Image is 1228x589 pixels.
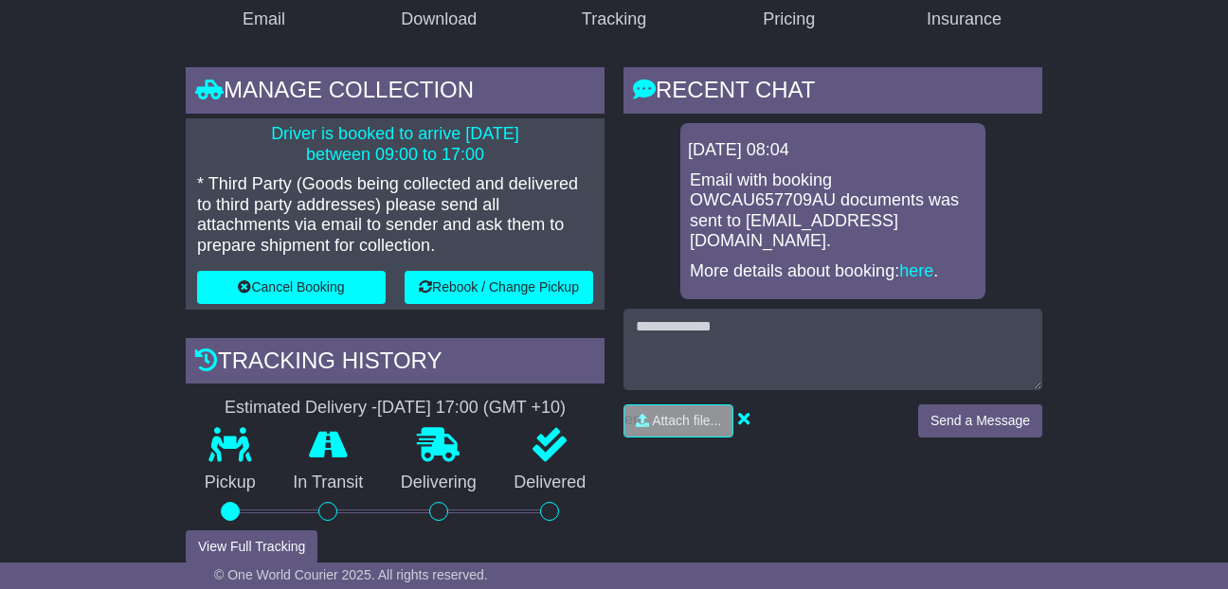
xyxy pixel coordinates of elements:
div: Estimated Delivery - [186,398,605,419]
div: Insurance [927,7,1002,32]
div: RECENT CHAT [623,67,1042,118]
button: View Full Tracking [186,530,317,563]
div: Tracking [582,7,646,32]
p: * Third Party (Goods being collected and delivered to third party addresses) please send all atta... [197,174,593,256]
button: Send a Message [918,404,1042,437]
div: Email [243,7,285,32]
p: Pickup [186,473,275,493]
span: © One World Courier 2025. All rights reserved. [214,567,488,582]
div: Manage collection [186,67,605,118]
div: [DATE] 17:00 (GMT +10) [377,398,566,419]
div: Pricing [763,7,815,32]
p: Delivering [382,473,496,493]
p: Delivered [496,473,605,493]
div: [DATE] 08:04 [688,140,978,161]
p: Email with booking OWCAU657709AU documents was sent to [EMAIL_ADDRESS][DOMAIN_NAME]. [690,170,976,252]
div: Tracking history [186,338,605,389]
div: Download [401,7,477,32]
a: here [899,261,933,280]
p: More details about booking: . [690,261,976,282]
button: Rebook / Change Pickup [405,271,593,304]
button: Cancel Booking [197,271,386,304]
p: In Transit [275,473,383,493]
p: Driver is booked to arrive [DATE] between 09:00 to 17:00 [197,124,593,165]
